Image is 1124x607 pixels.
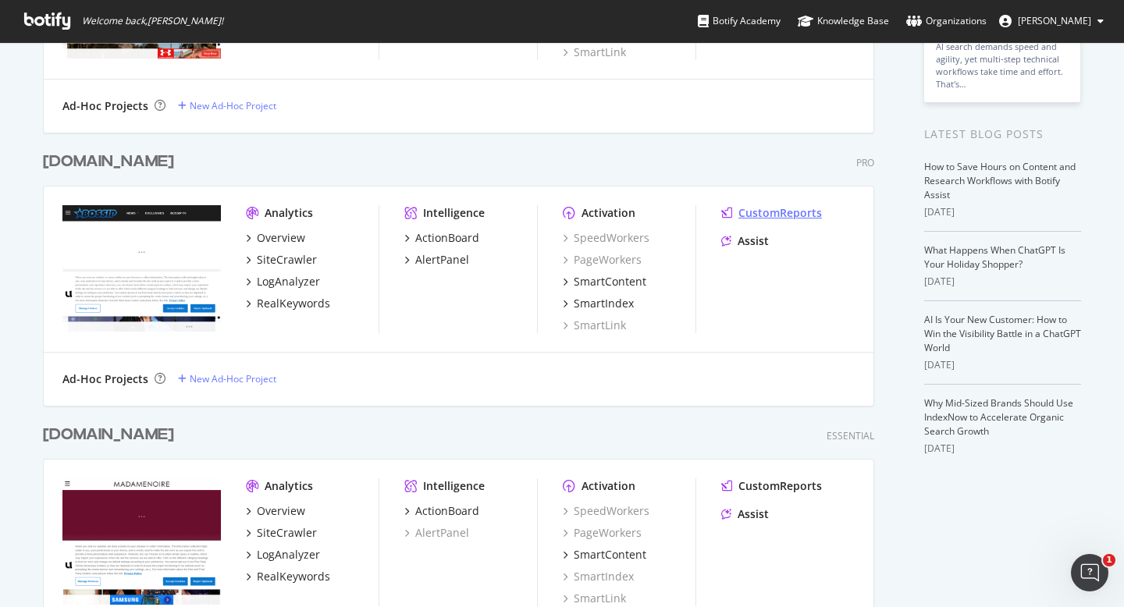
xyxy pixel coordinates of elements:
div: AlertPanel [415,252,469,268]
a: PageWorkers [563,252,642,268]
div: Activation [582,205,635,221]
a: SmartContent [563,547,646,563]
div: Botify Academy [698,13,781,29]
a: SmartIndex [563,296,634,311]
div: Analytics [265,478,313,494]
a: ActionBoard [404,503,479,519]
div: ActionBoard [415,503,479,519]
a: How to Save Hours on Content and Research Workflows with Botify Assist [924,160,1076,201]
a: LogAnalyzer [246,274,320,289]
div: SiteCrawler [257,252,317,268]
a: AI Is Your New Customer: How to Win the Visibility Battle in a ChatGPT World [924,313,1081,354]
a: CustomReports [721,478,822,494]
a: What Happens When ChatGPT Is Your Holiday Shopper? [924,243,1065,271]
a: PageWorkers [563,525,642,541]
div: SmartContent [574,274,646,289]
div: CustomReports [738,205,822,221]
div: Ad-Hoc Projects [62,371,148,387]
span: Welcome back, [PERSON_NAME] ! [82,15,223,27]
div: LogAnalyzer [257,274,320,289]
div: [DATE] [924,442,1081,456]
a: ActionBoard [404,230,479,246]
div: Pro [856,156,874,169]
div: Intelligence [423,205,485,221]
div: SiteCrawler [257,525,317,541]
div: Latest Blog Posts [924,126,1081,143]
a: LogAnalyzer [246,547,320,563]
a: [DOMAIN_NAME] [43,151,180,173]
div: CustomReports [738,478,822,494]
a: Assist [721,233,769,249]
iframe: Intercom live chat [1071,554,1108,591]
a: SmartLink [563,44,626,60]
div: Assist [738,506,769,522]
div: Analytics [265,205,313,221]
div: New Ad-Hoc Project [190,372,276,385]
div: [DATE] [924,358,1081,372]
a: SmartLink [563,591,626,606]
a: AlertPanel [404,252,469,268]
a: New Ad-Hoc Project [178,99,276,112]
div: LogAnalyzer [257,547,320,563]
a: SmartContent [563,274,646,289]
a: SmartIndex [563,569,634,584]
div: RealKeywords [257,569,330,584]
span: 1 [1103,554,1115,566]
a: RealKeywords [246,296,330,311]
a: [DOMAIN_NAME] [43,424,180,446]
a: Overview [246,230,305,246]
a: AlertPanel [404,525,469,541]
div: SmartIndex [574,296,634,311]
div: [DATE] [924,275,1081,289]
div: [DOMAIN_NAME] [43,424,174,446]
a: Why Mid-Sized Brands Should Use IndexNow to Accelerate Organic Search Growth [924,396,1073,438]
span: Contessa Schexnayder [1018,14,1091,27]
div: AI search demands speed and agility, yet multi-step technical workflows take time and effort. Tha... [936,41,1069,91]
div: SmartContent [574,547,646,563]
div: Ad-Hoc Projects [62,98,148,114]
div: [DOMAIN_NAME] [43,151,174,173]
a: Overview [246,503,305,519]
a: SiteCrawler [246,525,317,541]
a: SpeedWorkers [563,230,649,246]
button: [PERSON_NAME] [987,9,1116,34]
div: Overview [257,503,305,519]
div: New Ad-Hoc Project [190,99,276,112]
div: [DATE] [924,205,1081,219]
div: Activation [582,478,635,494]
a: SmartLink [563,318,626,333]
a: SpeedWorkers [563,503,649,519]
a: New Ad-Hoc Project [178,372,276,385]
a: Assist [721,506,769,522]
div: Intelligence [423,478,485,494]
div: Essential [827,429,874,442]
img: www.bossip.com [62,205,221,332]
img: www.madamenoire.com [62,478,221,605]
div: Knowledge Base [798,13,889,29]
a: RealKeywords [246,569,330,584]
div: Assist [738,233,769,249]
div: RealKeywords [257,296,330,311]
a: CustomReports [721,205,822,221]
div: ActionBoard [415,230,479,246]
div: Overview [257,230,305,246]
div: Organizations [906,13,987,29]
a: SiteCrawler [246,252,317,268]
